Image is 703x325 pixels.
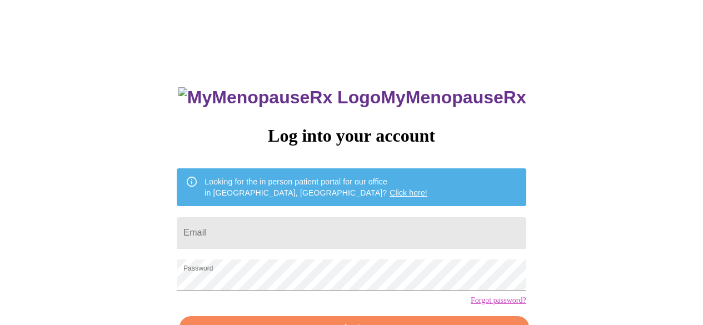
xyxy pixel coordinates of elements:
[177,126,526,146] h3: Log into your account
[205,172,427,203] div: Looking for the in person patient portal for our office in [GEOGRAPHIC_DATA], [GEOGRAPHIC_DATA]?
[471,296,526,305] a: Forgot password?
[178,87,526,108] h3: MyMenopauseRx
[178,87,381,108] img: MyMenopauseRx Logo
[390,188,427,197] a: Click here!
